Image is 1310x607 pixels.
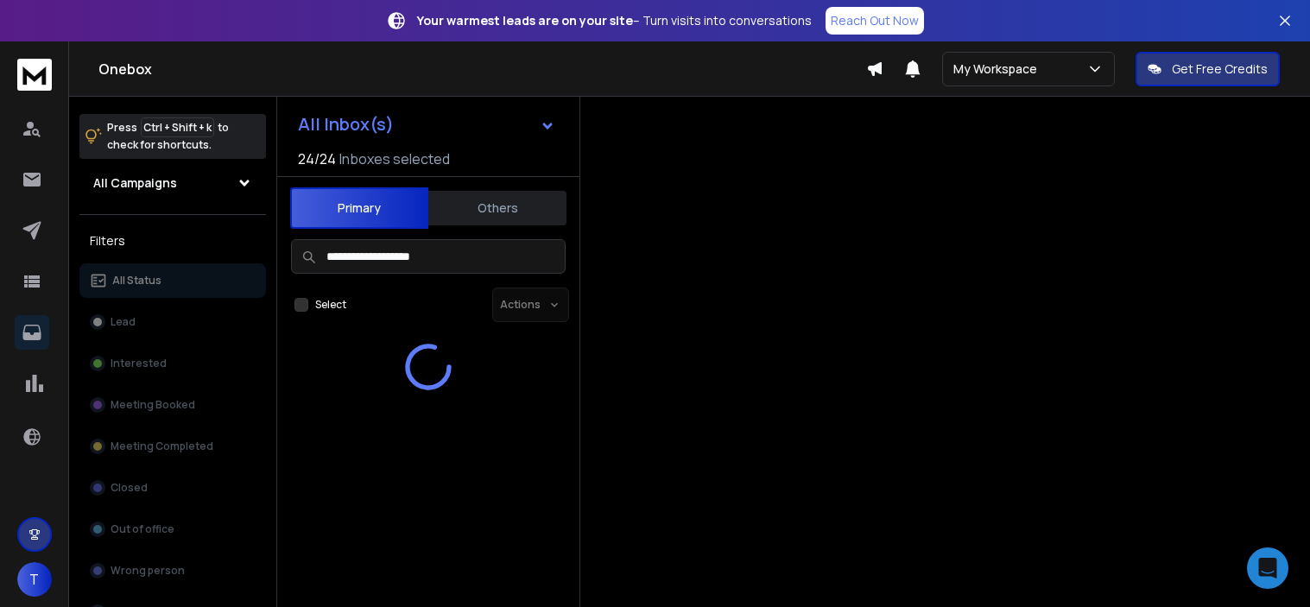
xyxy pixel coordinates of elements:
p: – Turn visits into conversations [417,12,812,29]
button: All Campaigns [79,166,266,200]
label: Select [315,298,346,312]
a: Reach Out Now [826,7,924,35]
p: Get Free Credits [1172,60,1268,78]
div: Open Intercom Messenger [1247,547,1288,589]
button: Others [428,189,566,227]
h1: All Campaigns [93,174,177,192]
h1: Onebox [98,59,866,79]
span: 24 / 24 [298,149,336,169]
button: T [17,562,52,597]
p: Reach Out Now [831,12,919,29]
button: All Inbox(s) [284,107,569,142]
p: My Workspace [953,60,1044,78]
h3: Inboxes selected [339,149,450,169]
img: logo [17,59,52,91]
p: Press to check for shortcuts. [107,119,229,154]
button: Primary [290,187,428,229]
h3: Filters [79,229,266,253]
span: Ctrl + Shift + k [141,117,214,137]
strong: Your warmest leads are on your site [417,12,633,28]
button: Get Free Credits [1136,52,1280,86]
h1: All Inbox(s) [298,116,394,133]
